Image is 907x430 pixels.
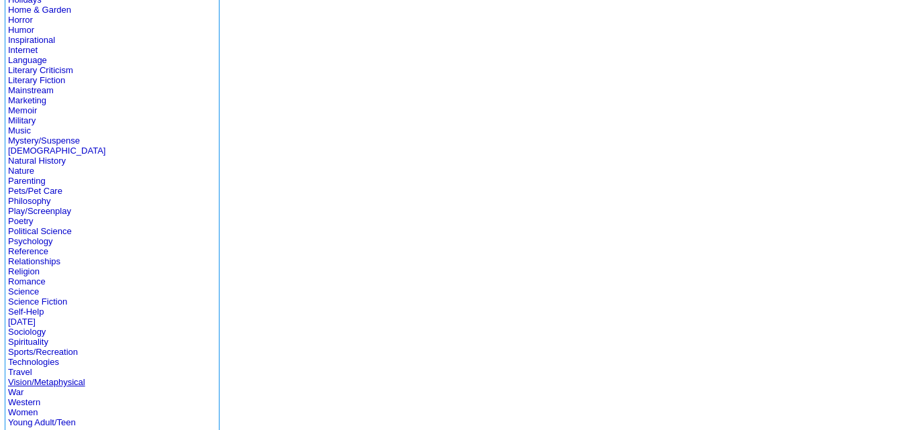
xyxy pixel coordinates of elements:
[8,5,71,15] a: Home & Garden
[8,307,44,317] a: Self-Help
[8,35,55,45] a: Inspirational
[8,206,71,216] a: Play/Screenplay
[8,186,62,196] a: Pets/Pet Care
[8,196,51,206] a: Philosophy
[8,337,48,347] a: Spirituality
[8,156,66,166] a: Natural History
[8,377,85,387] a: Vision/Metaphysical
[8,136,80,146] a: Mystery/Suspense
[8,327,46,337] a: Sociology
[8,347,78,357] a: Sports/Recreation
[8,65,73,75] a: Literary Criticism
[8,95,46,105] a: Marketing
[8,407,38,417] a: Women
[8,15,33,25] a: Horror
[8,387,23,397] a: War
[8,317,36,327] a: [DATE]
[8,297,67,307] a: Science Fiction
[8,246,48,256] a: Reference
[8,125,31,136] a: Music
[8,367,32,377] a: Travel
[8,105,37,115] a: Memoir
[8,55,47,65] a: Language
[8,397,40,407] a: Western
[8,276,46,286] a: Romance
[8,286,39,297] a: Science
[8,25,34,35] a: Humor
[8,236,52,246] a: Psychology
[8,176,46,186] a: Parenting
[8,256,60,266] a: Relationships
[8,75,65,85] a: Literary Fiction
[8,146,105,156] a: [DEMOGRAPHIC_DATA]
[8,266,40,276] a: Religion
[8,417,76,427] a: Young Adult/Teen
[8,45,38,55] a: Internet
[8,115,36,125] a: Military
[8,166,34,176] a: Nature
[8,226,72,236] a: Political Science
[8,216,34,226] a: Poetry
[8,85,54,95] a: Mainstream
[8,357,59,367] a: Technologies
